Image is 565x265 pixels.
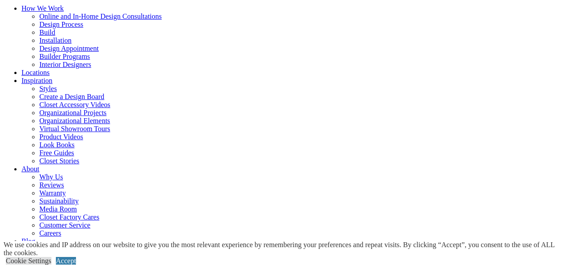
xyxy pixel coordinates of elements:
[39,29,55,36] a: Build
[39,141,75,149] a: Look Books
[39,101,110,108] a: Closet Accessory Videos
[39,205,77,213] a: Media Room
[39,197,79,205] a: Sustainability
[39,61,91,68] a: Interior Designers
[39,125,110,132] a: Virtual Showroom Tours
[39,12,162,20] a: Online and In-Home Design Consultations
[39,109,106,116] a: Organizational Projects
[21,237,35,245] a: Blog
[39,93,104,100] a: Create a Design Board
[39,213,99,221] a: Closet Factory Cares
[21,77,52,84] a: Inspiration
[39,149,74,157] a: Free Guides
[39,173,63,181] a: Why Us
[39,85,57,92] a: Styles
[21,165,39,173] a: About
[39,181,64,189] a: Reviews
[39,229,61,237] a: Careers
[21,69,50,76] a: Locations
[39,189,66,197] a: Warranty
[39,45,99,52] a: Design Appointment
[39,157,79,165] a: Closet Stories
[39,133,83,141] a: Product Videos
[39,221,90,229] a: Customer Service
[39,53,90,60] a: Builder Programs
[39,37,72,44] a: Installation
[21,4,64,12] a: How We Work
[39,21,83,28] a: Design Process
[6,257,51,265] a: Cookie Settings
[56,257,76,265] a: Accept
[4,241,565,257] div: We use cookies and IP address on our website to give you the most relevant experience by remember...
[39,117,110,124] a: Organizational Elements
